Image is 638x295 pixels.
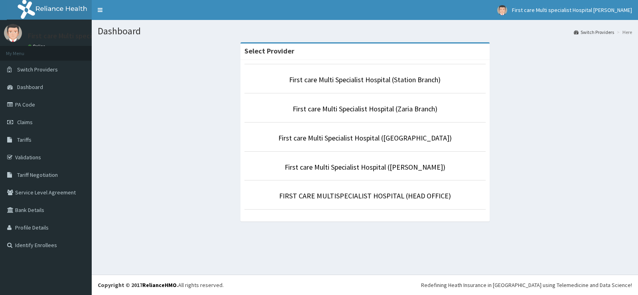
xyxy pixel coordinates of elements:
a: First care Multi Specialist Hospital ([PERSON_NAME]) [285,162,445,172]
a: RelianceHMO [142,281,177,289]
img: User Image [497,5,507,15]
strong: Copyright © 2017 . [98,281,178,289]
a: FIRST CARE MULTISPECIALIST HOSPITAL (HEAD OFFICE) [279,191,451,200]
div: Redefining Heath Insurance in [GEOGRAPHIC_DATA] using Telemedicine and Data Science! [421,281,632,289]
p: First care Multi specialist Hospital [PERSON_NAME] [28,32,187,40]
a: Online [28,44,47,49]
span: Switch Providers [17,66,58,73]
a: Switch Providers [574,29,614,36]
a: First care Multi Specialist Hospital ([GEOGRAPHIC_DATA]) [278,133,452,143]
a: First care Multi Specialist Hospital (Zaria Branch) [293,104,437,113]
span: Tariff Negotiation [17,171,58,178]
strong: Select Provider [244,46,294,55]
span: First care Multi specialist Hospital [PERSON_NAME] [512,6,632,14]
span: Tariffs [17,136,32,143]
a: First care Multi Specialist Hospital (Station Branch) [289,75,441,84]
span: Claims [17,119,33,126]
span: Dashboard [17,83,43,91]
footer: All rights reserved. [92,275,638,295]
li: Here [615,29,632,36]
h1: Dashboard [98,26,632,36]
img: User Image [4,24,22,42]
